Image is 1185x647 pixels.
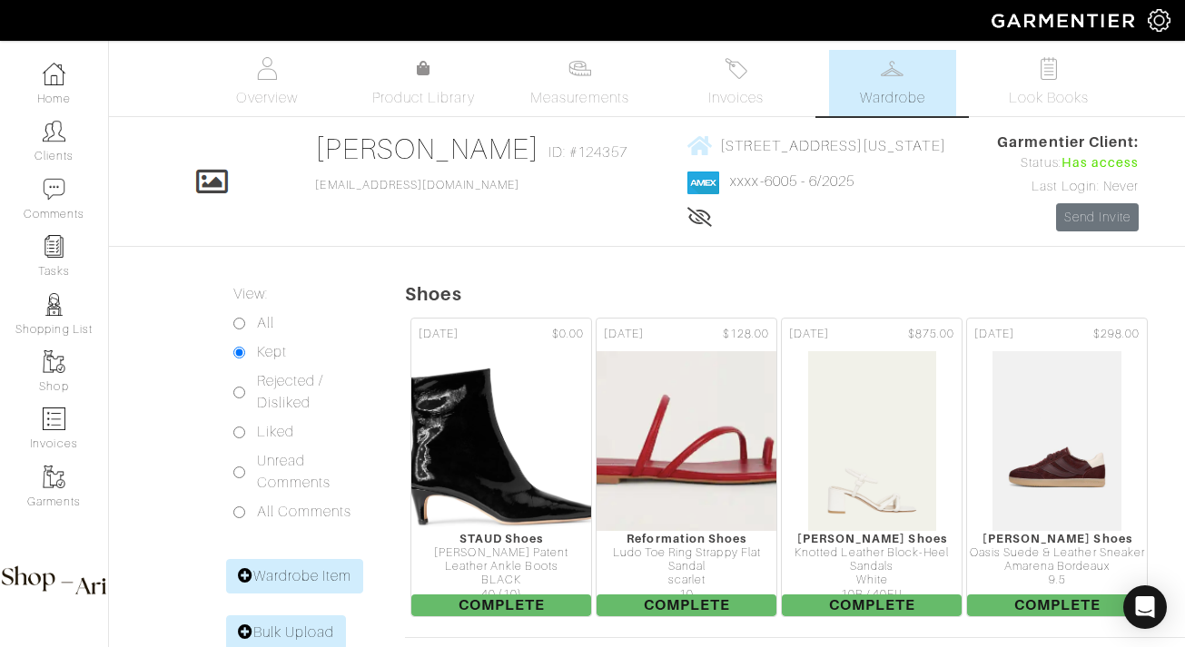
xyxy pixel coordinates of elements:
[409,316,594,619] a: [DATE] $0.00 STAUD Shoes [PERSON_NAME] Patent Leather Ankle Boots BLACK 40 (10) Complete
[782,532,962,545] div: [PERSON_NAME] Shoes
[411,532,591,545] div: STAUD Shoes
[1123,585,1167,629] div: Open Intercom Messenger
[597,588,776,602] div: 10
[860,87,925,109] span: Wardrobe
[967,573,1147,587] div: 9.5
[315,179,518,191] a: [EMAIL_ADDRESS][DOMAIN_NAME]
[594,316,779,619] a: [DATE] $128.00 Reformation Shoes Ludo Toe Ring Strappy Flat Sandal scarlet 10 Complete
[226,559,364,593] a: Wardrobe Item
[257,501,352,523] label: All Comments
[967,546,1147,560] div: Oasis Suede & Leather Sneaker
[725,57,747,80] img: orders-27d20c2124de7fd6de4e0e44c1d41de31381a507db9b33961299e4e07d508b8c.svg
[257,421,294,443] label: Liked
[782,546,962,574] div: Knotted Leather Block-Heel Sandals
[552,326,584,343] span: $0.00
[372,87,475,109] span: Product Library
[597,594,776,616] span: Complete
[782,573,962,587] div: White
[236,87,297,109] span: Overview
[807,350,937,532] img: Y9o7Ti5MNwrif8Lx3Y3r1NtD
[411,594,591,616] span: Complete
[779,316,964,619] a: [DATE] $875.00 [PERSON_NAME] Shoes Knotted Leather Block-Heel Sandals White 10B / 40EU Complete
[964,316,1150,619] a: [DATE] $298.00 [PERSON_NAME] Shoes Oasis Suede & Leather Sneaker Amarena Bordeaux 9.5 Complete
[604,326,644,343] span: [DATE]
[1062,153,1140,173] span: Has access
[708,87,764,109] span: Invoices
[997,177,1139,197] div: Last Login: Never
[411,573,591,587] div: BLACK
[673,50,800,116] a: Invoices
[687,172,719,194] img: american_express-1200034d2e149cdf2cc7894a33a747db654cf6f8355cb502592f1d228b2ac700.png
[43,293,65,316] img: stylists-icon-eb353228a002819b7ec25b43dbf5f0378dd9e0616d9560372ff212230b889e62.png
[411,588,591,602] div: 40 (10)
[1056,203,1140,231] a: Send Invite
[257,450,360,494] label: Unread Comments
[555,350,818,532] img: BcJAt8VCMnv7t22XQfqebtRx
[1009,87,1090,109] span: Look Books
[1148,9,1170,32] img: gear-icon-white-bd11855cb880d31180b6d7d6211b90ccbf57a29d726f0c71d8c61bd08dd39cc2.png
[687,134,945,157] a: [STREET_ADDRESS][US_STATE]
[516,50,644,116] a: Measurements
[1037,57,1060,80] img: todo-9ac3debb85659649dc8f770b8b6100bb5dab4b48dedcbae339e5042a72dfd3cc.svg
[992,350,1122,532] img: yqucHzDEbL2YryhiUXWzedi4
[233,283,268,305] label: View:
[1093,326,1140,343] span: $298.00
[730,173,854,190] a: xxxx-6005 - 6/2025
[43,466,65,488] img: garments-icon-b7da505a4dc4fd61783c78ac3ca0ef83fa9d6f193b1c9dc38574b1d14d53ca28.png
[881,57,904,80] img: wardrobe-487a4870c1b7c33e795ec22d11cfc2ed9d08956e64fb3008fe2437562e282088.svg
[43,350,65,373] img: garments-icon-b7da505a4dc4fd61783c78ac3ca0ef83fa9d6f193b1c9dc38574b1d14d53ca28.png
[256,57,279,80] img: basicinfo-40fd8af6dae0f16599ec9e87c0ef1c0a1fdea2edbe929e3d69a839185d80c458.svg
[782,594,962,616] span: Complete
[723,326,769,343] span: $128.00
[782,588,962,602] div: 10B / 40EU
[997,132,1139,153] span: Garmentier Client:
[597,532,776,545] div: Reformation Shoes
[203,50,331,116] a: Overview
[908,326,954,343] span: $875.00
[530,87,629,109] span: Measurements
[360,58,487,109] a: Product Library
[411,546,591,574] div: [PERSON_NAME] Patent Leather Ankle Boots
[379,350,624,532] img: jdQQxwNUFaf8Q83QkUGVpAU1
[789,326,829,343] span: [DATE]
[405,283,1185,305] h5: Shoes
[43,120,65,142] img: clients-icon-6bae9207a08558b7cb47a8932f037763ab4055f8c8b6bfacd5dc20c3e0201464.png
[43,235,65,258] img: reminder-icon-8004d30b9f0a5d33ae49ab947aed9ed385cf756f9e5892f1edd6e32f2345188e.png
[257,341,287,363] label: Kept
[967,532,1147,545] div: [PERSON_NAME] Shoes
[974,326,1014,343] span: [DATE]
[419,326,459,343] span: [DATE]
[597,546,776,574] div: Ludo Toe Ring Strappy Flat Sandal
[548,142,627,163] span: ID: #124357
[997,153,1139,173] div: Status:
[257,370,360,414] label: Rejected / Disliked
[829,50,956,116] a: Wardrobe
[43,63,65,85] img: dashboard-icon-dbcd8f5a0b271acd01030246c82b418ddd0df26cd7fceb0bd07c9910d44c42f6.png
[983,5,1148,36] img: garmentier-logo-header-white-b43fb05a5012e4ada735d5af1a66efaba907eab6374d6393d1fbf88cb4ef424d.png
[257,312,274,334] label: All
[985,50,1112,116] a: Look Books
[43,407,65,430] img: orders-icon-0abe47150d42831381b5fb84f609e132dff9fe21cb692f30cb5eec754e2cba89.png
[967,594,1147,616] span: Complete
[720,137,945,153] span: [STREET_ADDRESS][US_STATE]
[568,57,591,80] img: measurements-466bbee1fd09ba9460f595b01e5d73f9e2bff037440d3c8f018324cb6cdf7a4a.svg
[597,573,776,587] div: scarlet
[315,132,539,165] a: [PERSON_NAME]
[43,178,65,201] img: comment-icon-a0a6a9ef722e966f86d9cbdc48e553b5cf19dbc54f86b18d962a5391bc8f6eb6.png
[967,560,1147,573] div: Amarena Bordeaux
